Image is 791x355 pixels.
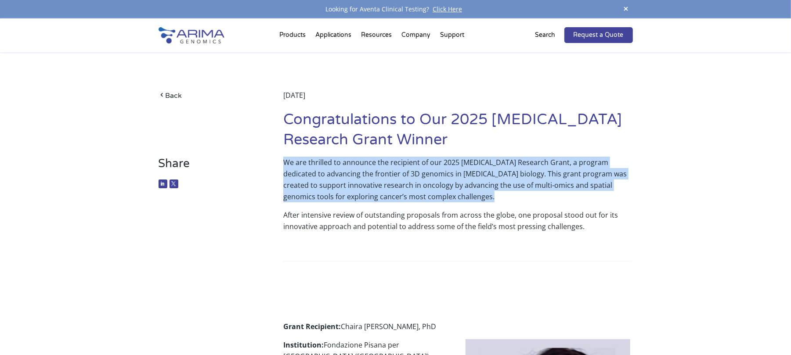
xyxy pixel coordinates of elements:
a: Click Here [429,5,466,13]
img: Arima-Genomics-logo [159,27,224,43]
p: Search [535,29,556,41]
div: Looking for Aventa Clinical Testing? [159,4,633,15]
h1: Congratulations to Our 2025 [MEDICAL_DATA] Research Grant Winner [283,110,632,157]
strong: Grant Recipient: [283,322,341,331]
p: We are thrilled to announce the recipient of our 2025 [MEDICAL_DATA] Research Grant, a program de... [283,157,632,209]
div: [DATE] [283,90,632,110]
h3: Share [159,157,257,177]
p: Chaira [PERSON_NAME], PhD [283,321,632,339]
strong: Institution: [283,340,324,350]
p: After intensive review of outstanding proposals from across the globe, one proposal stood out for... [283,209,632,239]
a: Back [159,90,257,101]
a: Request a Quote [564,27,633,43]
